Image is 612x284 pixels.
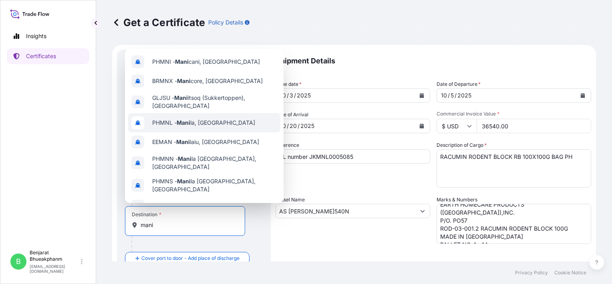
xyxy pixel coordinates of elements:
[437,196,477,204] label: Marks & Numbers
[152,94,277,110] span: GLJSU - itsoq (Sukkertoppen), [GEOGRAPHIC_DATA]
[437,141,487,149] label: Description of Cargo
[152,119,255,127] span: PHMNL - la, [GEOGRAPHIC_DATA]
[152,177,277,193] span: PHMNS - la [GEOGRAPHIC_DATA], [GEOGRAPHIC_DATA]
[515,270,548,276] p: Privacy Policy
[276,196,305,204] label: Vessel Name
[554,270,586,276] p: Cookie Notice
[152,202,268,210] span: USMTW - towoc, [GEOGRAPHIC_DATA]
[294,91,296,100] div: /
[477,119,591,133] input: Enter amount
[276,141,299,149] label: Reference
[415,120,428,132] button: Calendar
[276,111,308,119] span: Date of Arrival
[437,111,591,117] span: Commercial Invoice Value
[450,91,455,100] div: day,
[276,50,591,72] p: Shipment Details
[132,211,161,218] div: Destination
[576,89,589,102] button: Calendar
[112,16,205,29] p: Get a Certificate
[26,32,46,40] p: Insights
[30,264,79,274] p: [EMAIL_ADDRESS][DOMAIN_NAME]
[177,178,191,185] b: Mani
[141,254,240,262] span: Cover port to door - Add place of discharge
[175,58,189,65] b: Mani
[178,203,192,209] b: Mani
[298,121,300,131] div: /
[16,258,21,266] span: B
[296,91,312,100] div: year,
[177,119,190,126] b: Mani
[174,94,188,101] b: Mani
[141,221,235,229] input: Destination
[178,155,191,162] b: Mani
[152,58,260,66] span: PHMNI - cani, [GEOGRAPHIC_DATA]
[455,91,457,100] div: /
[30,250,79,262] p: Benjarat Bhueakphanm
[437,80,481,88] span: Date of Departure
[287,121,289,131] div: /
[300,121,315,131] div: year,
[276,204,415,218] input: Type to search vessel name or IMO
[289,91,294,100] div: day,
[457,91,472,100] div: year,
[152,155,277,171] span: PHMNN - la [GEOGRAPHIC_DATA], [GEOGRAPHIC_DATA]
[415,204,430,218] button: Show suggestions
[152,77,263,85] span: BRMNX - core, [GEOGRAPHIC_DATA]
[177,77,191,84] b: Mani
[176,138,190,145] b: Mani
[289,121,298,131] div: day,
[287,91,289,100] div: /
[26,52,56,60] p: Certificates
[276,149,430,164] input: Enter booking reference
[208,18,243,26] p: Policy Details
[152,138,259,146] span: EEMAN - laiu, [GEOGRAPHIC_DATA]
[415,89,428,102] button: Calendar
[125,49,284,203] div: Show suggestions
[448,91,450,100] div: /
[276,80,302,88] span: Issue date
[440,91,448,100] div: month,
